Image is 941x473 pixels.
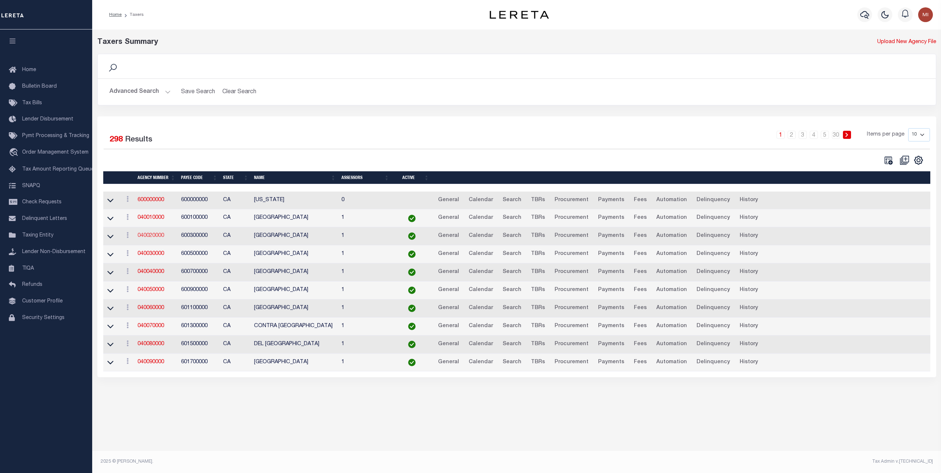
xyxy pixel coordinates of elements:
a: Fees [631,320,650,332]
span: Tax Amount Reporting Queue [22,167,94,172]
a: History [736,302,761,314]
a: TBRs [528,320,548,332]
a: Calendar [465,212,496,224]
a: 1 [777,131,785,139]
td: [GEOGRAPHIC_DATA] [251,299,338,318]
a: Procurement [551,230,592,242]
th: Assessors: activate to sort column ascending [338,171,392,184]
a: Search [499,266,525,278]
td: 1 [338,318,392,336]
a: History [736,339,761,350]
a: Calendar [465,248,496,260]
a: TBRs [528,357,548,368]
span: Lender Non-Disbursement [22,249,86,255]
td: 1 [338,354,392,372]
td: [GEOGRAPHIC_DATA] [251,354,338,372]
a: General [435,302,462,314]
th: Name: activate to sort column ascending [251,171,338,184]
a: Delinquency [693,266,733,278]
a: Calendar [465,284,496,296]
a: Search [499,357,525,368]
td: 600300000 [178,227,220,245]
a: Delinquency [693,284,733,296]
a: 040090000 [138,360,164,365]
a: 040030000 [138,251,164,256]
span: Delinquent Letters [22,216,67,221]
a: TBRs [528,212,548,224]
a: Delinquency [693,339,733,350]
td: [GEOGRAPHIC_DATA] [251,227,338,245]
img: check-icon-green.svg [408,269,416,276]
a: Payments [595,284,628,296]
a: TBRs [528,266,548,278]
a: Automation [653,248,690,260]
td: 600700000 [178,263,220,281]
a: Calendar [465,266,496,278]
a: Automation [653,320,690,332]
a: Delinquency [693,195,733,206]
a: General [435,248,462,260]
a: Fees [631,248,650,260]
th: State: activate to sort column ascending [220,171,251,184]
td: [GEOGRAPHIC_DATA] [251,209,338,227]
a: Fees [631,230,650,242]
span: Taxing Entity [22,233,53,238]
td: CA [220,318,251,336]
td: CA [220,354,251,372]
a: 30 [832,131,840,139]
a: General [435,212,462,224]
td: 1 [338,263,392,281]
a: Search [499,195,525,206]
button: Advanced Search [110,85,171,99]
a: Payments [595,266,628,278]
span: Tax Bills [22,101,42,106]
span: TIQA [22,266,34,271]
img: logo-dark.svg [490,11,549,19]
a: Fees [631,284,650,296]
span: Order Management System [22,150,88,155]
span: Security Settings [22,315,65,320]
span: Lender Disbursement [22,117,73,122]
button: Clear Search [219,85,260,99]
a: 2 [788,131,796,139]
a: History [736,357,761,368]
a: TBRs [528,195,548,206]
a: Payments [595,212,628,224]
td: [US_STATE] [251,192,338,210]
a: History [736,266,761,278]
td: 601700000 [178,354,220,372]
td: 1 [338,227,392,245]
a: Payments [595,248,628,260]
img: check-icon-green.svg [408,359,416,366]
a: Automation [653,266,690,278]
a: Delinquency [693,357,733,368]
a: Fees [631,266,650,278]
td: CA [220,209,251,227]
td: 601300000 [178,318,220,336]
td: 1 [338,299,392,318]
span: Pymt Processing & Tracking [22,133,89,139]
span: SNAPQ [22,183,40,188]
a: Search [499,212,525,224]
span: Bulletin Board [22,84,57,89]
a: TBRs [528,339,548,350]
a: History [736,284,761,296]
a: Automation [653,357,690,368]
a: Automation [653,284,690,296]
td: 1 [338,281,392,299]
td: 1 [338,245,392,263]
td: [GEOGRAPHIC_DATA] [251,263,338,281]
img: check-icon-green.svg [408,341,416,348]
td: CA [220,299,251,318]
a: Search [499,230,525,242]
a: Procurement [551,302,592,314]
a: 040050000 [138,287,164,292]
a: General [435,195,462,206]
a: History [736,248,761,260]
a: Automation [653,302,690,314]
a: Upload New Agency File [877,38,936,46]
a: History [736,195,761,206]
a: Automation [653,195,690,206]
a: Calendar [465,320,496,332]
a: 5 [821,131,829,139]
